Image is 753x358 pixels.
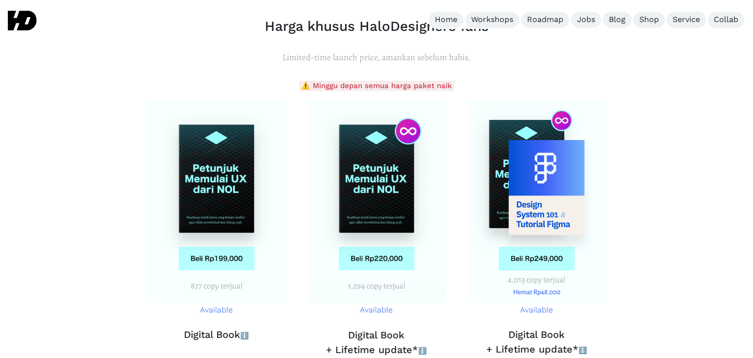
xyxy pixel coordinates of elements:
[527,15,563,25] div: Roadmap
[667,12,706,28] a: Service
[639,15,659,25] div: Shop
[521,12,569,28] a: Roadmap
[673,15,700,25] div: Service
[307,303,447,317] p: Available
[146,50,607,65] p: Limited-time launch price, amankan sebelum habis.
[299,81,454,91] span: ⚠️ Minggu depan semua harga paket naik
[633,12,665,28] a: Shop
[429,12,463,28] a: Home
[571,12,601,28] a: Jobs
[146,99,287,318] a: Available
[435,15,457,25] div: Home
[467,303,606,317] p: Available
[307,99,447,303] img: harga buku petunjuk memulai ux dari nol paket b
[146,327,287,343] h3: Digital Book
[306,328,447,358] h3: Digital Book + Lifetime update*
[708,12,744,28] a: Collab
[147,303,286,317] p: Available
[418,347,427,355] span: ℹ️
[306,99,447,318] a: Available
[465,12,519,28] a: Workshops
[578,346,587,354] span: ℹ️
[714,15,738,25] div: Collab
[146,18,607,35] h2: Harga khusus HaloDesigners fans
[603,12,631,28] a: Blog
[609,15,626,25] div: Blog
[466,99,607,317] a: Available
[147,99,286,303] img: harga buku petunjuk memulai ux dari nol paket c
[577,15,595,25] div: Jobs
[240,332,249,339] span: ℹ️
[471,15,513,25] div: Workshops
